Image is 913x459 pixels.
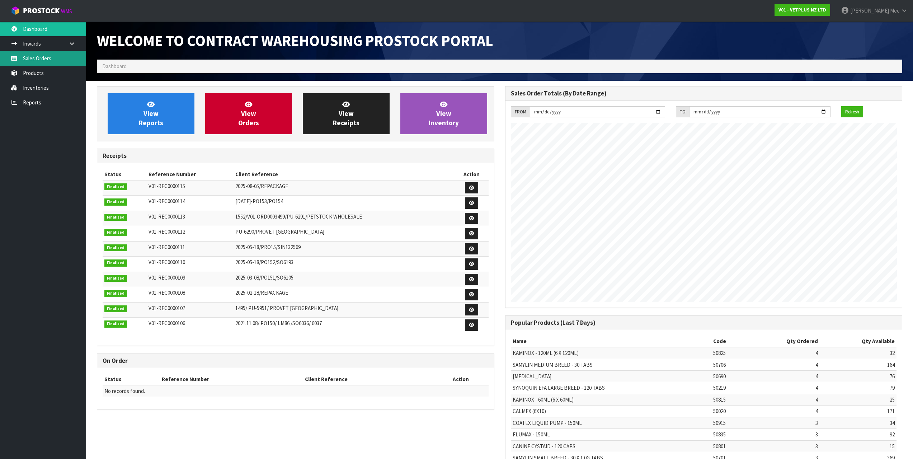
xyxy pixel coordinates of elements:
td: 4 [746,370,820,382]
span: Finalised [104,275,127,282]
h3: Sales Order Totals (By Date Range) [511,90,897,97]
td: FLUMAX - 150ML [511,429,712,440]
td: [MEDICAL_DATA] [511,370,712,382]
span: V01-REC0000109 [149,274,185,281]
td: 164 [820,359,896,370]
strong: V01 - VETPLUS NZ LTD [778,7,826,13]
h3: On Order [103,357,489,364]
span: [DATE]-PO153/PO154 [235,198,283,205]
span: Finalised [104,259,127,267]
td: 4 [746,359,820,370]
th: Code [711,336,746,347]
span: V01-REC0000113 [149,213,185,220]
td: 76 [820,370,896,382]
td: 50690 [711,370,746,382]
a: ViewReceipts [303,93,390,134]
th: Action [433,374,488,385]
td: 25 [820,394,896,405]
td: COATEX LIQUID PUMP - 150ML [511,417,712,428]
td: 92 [820,429,896,440]
span: Finalised [104,290,127,297]
td: 50915 [711,417,746,428]
span: V01-REC0000114 [149,198,185,205]
td: 4 [746,347,820,359]
span: 2025-05-18/PRO15/SIN132569 [235,244,301,250]
td: 50825 [711,347,746,359]
span: Finalised [104,305,127,313]
div: FROM [511,106,530,118]
td: SAMYLIN MEDIUM BREED - 30 TABS [511,359,712,370]
span: V01-REC0000110 [149,259,185,266]
a: ViewInventory [400,93,487,134]
span: PU-6290/PROVET [GEOGRAPHIC_DATA] [235,228,324,235]
td: 50706 [711,359,746,370]
span: V01-REC0000112 [149,228,185,235]
td: 50815 [711,394,746,405]
span: 2025-08-05/REPACKAGE [235,183,288,189]
img: cube-alt.png [11,6,20,15]
td: KAMINOX - 60ML (6 X 60ML) [511,394,712,405]
span: Welcome to Contract Warehousing ProStock Portal [97,31,493,50]
th: Client Reference [303,374,433,385]
span: V01-REC0000111 [149,244,185,250]
td: SYNOQUIN EFA LARGE BREED - 120 TABS [511,382,712,394]
span: Finalised [104,198,127,206]
td: 4 [746,406,820,417]
td: 34 [820,417,896,428]
td: 50219 [711,382,746,394]
div: TO [676,106,689,118]
span: Finalised [104,183,127,191]
button: Refresh [841,106,863,118]
span: Mee [890,7,900,14]
span: View Orders [238,100,259,127]
td: CALMEX (6X10) [511,406,712,417]
td: 32 [820,347,896,359]
span: V01-REC0000108 [149,289,185,296]
th: Reference Number [147,169,233,180]
th: Action [455,169,489,180]
span: View Inventory [429,100,459,127]
td: KAMINOX - 120ML (6 X 120ML) [511,347,712,359]
td: 50835 [711,429,746,440]
span: Finalised [104,244,127,252]
span: Finalised [104,214,127,221]
th: Status [103,169,147,180]
td: CANINE CYSTAID - 120 CAPS [511,440,712,452]
td: No records found. [103,385,489,397]
td: 15 [820,440,896,452]
span: View Reports [139,100,163,127]
th: Qty Available [820,336,896,347]
span: 2021.11.08/ PO150/ LM86 /SO6036/ 6037 [235,320,322,327]
span: 2025-02-18/REPACKAGE [235,289,288,296]
th: Qty Ordered [746,336,820,347]
a: ViewOrders [205,93,292,134]
th: Client Reference [234,169,455,180]
span: V01-REC0000107 [149,305,185,312]
th: Reference Number [160,374,303,385]
a: ViewReports [108,93,194,134]
span: Dashboard [102,63,127,70]
td: 3 [746,440,820,452]
td: 4 [746,382,820,394]
span: V01-REC0000115 [149,183,185,189]
span: 2025-05-18/PO152/SO6193 [235,259,293,266]
small: WMS [61,8,72,15]
span: View Receipts [333,100,359,127]
td: 50801 [711,440,746,452]
span: ProStock [23,6,60,15]
span: [PERSON_NAME] [850,7,889,14]
span: Finalised [104,320,127,328]
td: 50020 [711,406,746,417]
th: Status [103,374,160,385]
h3: Receipts [103,153,489,159]
h3: Popular Products (Last 7 Days) [511,319,897,326]
span: 2025-03-08/PO151/SO6105 [235,274,293,281]
span: V01-REC0000106 [149,320,185,327]
th: Name [511,336,712,347]
span: 1552/V01-ORD0003499/PU-6291/PETSTOCK WHOLESALE [235,213,362,220]
span: Finalised [104,229,127,236]
span: 1495/ PU-5951/ PROVET [GEOGRAPHIC_DATA] [235,305,338,312]
td: 3 [746,429,820,440]
td: 171 [820,406,896,417]
td: 3 [746,417,820,428]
